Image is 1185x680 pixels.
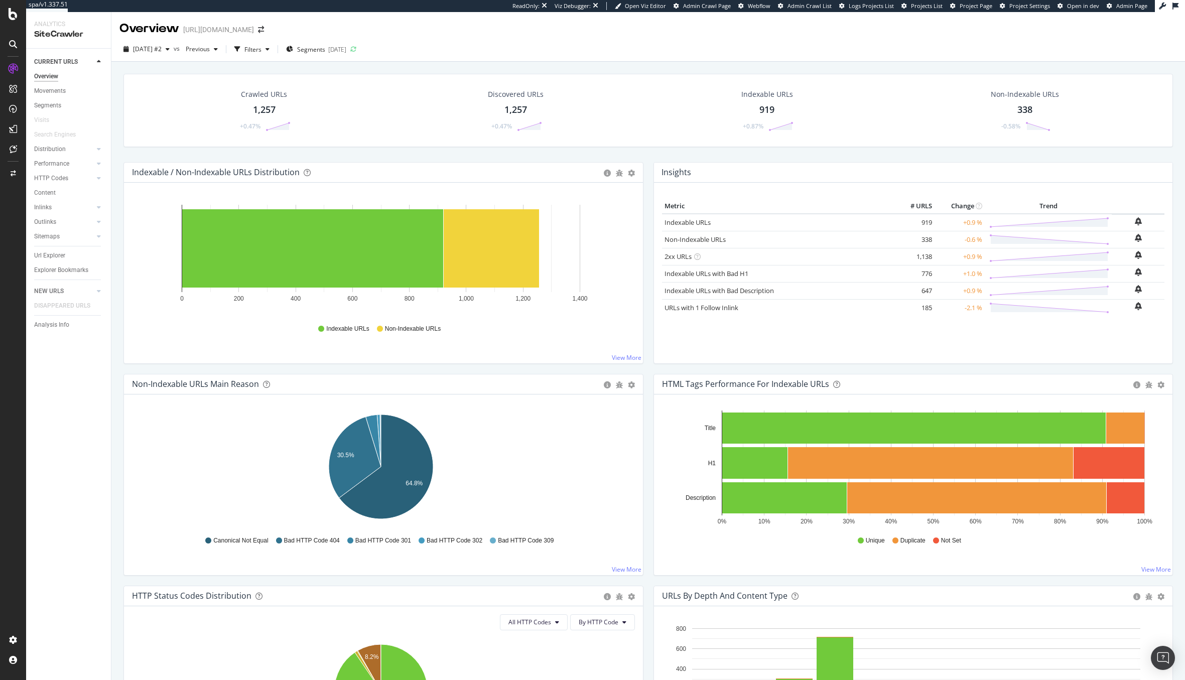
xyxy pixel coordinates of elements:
[894,265,935,282] td: 776
[132,591,251,601] div: HTTP Status Codes Distribution
[491,122,512,130] div: +0.47%
[570,614,635,630] button: By HTTP Code
[1133,381,1140,388] div: circle-info
[579,618,618,626] span: By HTTP Code
[182,41,222,57] button: Previous
[935,199,985,214] th: Change
[662,591,787,601] div: URLs by Depth and Content Type
[900,536,926,545] span: Duplicate
[1017,103,1032,116] div: 338
[927,518,939,525] text: 50%
[685,494,715,501] text: Description
[662,411,1160,527] div: A chart.
[34,71,104,82] a: Overview
[662,166,691,179] h4: Insights
[34,217,56,227] div: Outlinks
[132,167,300,177] div: Indexable / Non-Indexable URLs Distribution
[935,282,985,299] td: +0.9 %
[1009,2,1050,10] span: Project Settings
[1116,2,1147,10] span: Admin Page
[616,381,623,388] div: bug
[665,218,711,227] a: Indexable URLs
[174,44,182,53] span: vs
[800,518,812,525] text: 20%
[759,103,774,116] div: 919
[34,265,104,276] a: Explorer Bookmarks
[843,518,855,525] text: 30%
[119,41,174,57] button: [DATE] #2
[504,103,527,116] div: 1,257
[1145,381,1152,388] div: bug
[894,248,935,265] td: 1,138
[743,122,763,130] div: +0.87%
[676,665,686,672] text: 400
[284,536,340,545] span: Bad HTTP Code 404
[34,173,94,184] a: HTTP Codes
[230,41,274,57] button: Filters
[34,301,90,311] div: DISAPPEARED URLS
[241,89,287,99] div: Crawled URLs
[34,231,60,242] div: Sitemaps
[1067,2,1099,10] span: Open in dev
[326,325,369,333] span: Indexable URLs
[787,2,832,10] span: Admin Crawl List
[488,89,544,99] div: Discovered URLs
[459,295,474,302] text: 1,000
[612,565,641,574] a: View More
[119,20,179,37] div: Overview
[665,269,748,278] a: Indexable URLs with Bad H1
[512,2,540,10] div: ReadOnly:
[240,122,260,130] div: +0.47%
[849,2,894,10] span: Logs Projects List
[282,41,350,57] button: Segments[DATE]
[665,286,774,295] a: Indexable URLs with Bad Description
[34,29,103,40] div: SiteCrawler
[406,480,423,487] text: 64.8%
[34,188,104,198] a: Content
[894,231,935,248] td: 338
[1151,646,1175,670] div: Open Intercom Messenger
[572,295,587,302] text: 1,400
[616,593,623,600] div: bug
[34,86,66,96] div: Movements
[935,265,985,282] td: +1.0 %
[941,536,961,545] span: Not Set
[1135,268,1142,276] div: bell-plus
[427,536,482,545] span: Bad HTTP Code 302
[665,235,726,244] a: Non-Indexable URLs
[34,129,76,140] div: Search Engines
[960,2,992,10] span: Project Page
[34,265,88,276] div: Explorer Bookmarks
[347,295,357,302] text: 600
[34,301,100,311] a: DISAPPEARED URLS
[1107,2,1147,10] a: Admin Page
[297,45,325,54] span: Segments
[385,325,441,333] span: Non-Indexable URLs
[628,170,635,177] div: gear
[778,2,832,10] a: Admin Crawl List
[132,199,630,315] div: A chart.
[1135,217,1142,225] div: bell-plus
[180,295,184,302] text: 0
[291,295,301,302] text: 400
[34,115,59,125] a: Visits
[1135,285,1142,293] div: bell-plus
[34,129,86,140] a: Search Engines
[674,2,731,10] a: Admin Crawl Page
[34,231,94,242] a: Sitemaps
[34,115,49,125] div: Visits
[1054,518,1066,525] text: 80%
[901,2,943,10] a: Projects List
[1135,234,1142,242] div: bell-plus
[1135,302,1142,310] div: bell-plus
[508,618,551,626] span: All HTTP Codes
[985,199,1112,214] th: Trend
[738,2,770,10] a: Webflow
[894,214,935,231] td: 919
[1096,518,1108,525] text: 90%
[253,103,276,116] div: 1,257
[708,460,716,467] text: H1
[704,425,716,432] text: Title
[991,89,1059,99] div: Non-Indexable URLs
[604,381,611,388] div: circle-info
